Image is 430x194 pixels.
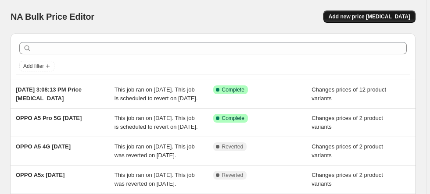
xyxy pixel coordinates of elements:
[312,115,383,130] span: Changes prices of 2 product variants
[222,115,244,122] span: Complete
[115,172,195,187] span: This job ran on [DATE]. This job was reverted on [DATE].
[329,13,410,20] span: Add new price [MEDICAL_DATA]
[222,143,244,150] span: Reverted
[23,63,44,70] span: Add filter
[312,86,386,102] span: Changes prices of 12 product variants
[323,11,416,23] button: Add new price [MEDICAL_DATA]
[19,61,54,71] button: Add filter
[222,86,244,93] span: Complete
[115,86,198,102] span: This job ran on [DATE]. This job is scheduled to revert on [DATE].
[115,115,198,130] span: This job ran on [DATE]. This job is scheduled to revert on [DATE].
[16,115,82,121] span: OPPO A5 Pro 5G [DATE]
[16,143,71,150] span: OPPO A5 4G [DATE]
[222,172,244,179] span: Reverted
[312,172,383,187] span: Changes prices of 2 product variants
[16,172,64,178] span: OPPO A5x [DATE]
[16,86,82,102] span: [DATE] 3:08:13 PM Price [MEDICAL_DATA]
[11,12,94,21] span: NA Bulk Price Editor
[312,143,383,159] span: Changes prices of 2 product variants
[115,143,195,159] span: This job ran on [DATE]. This job was reverted on [DATE].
